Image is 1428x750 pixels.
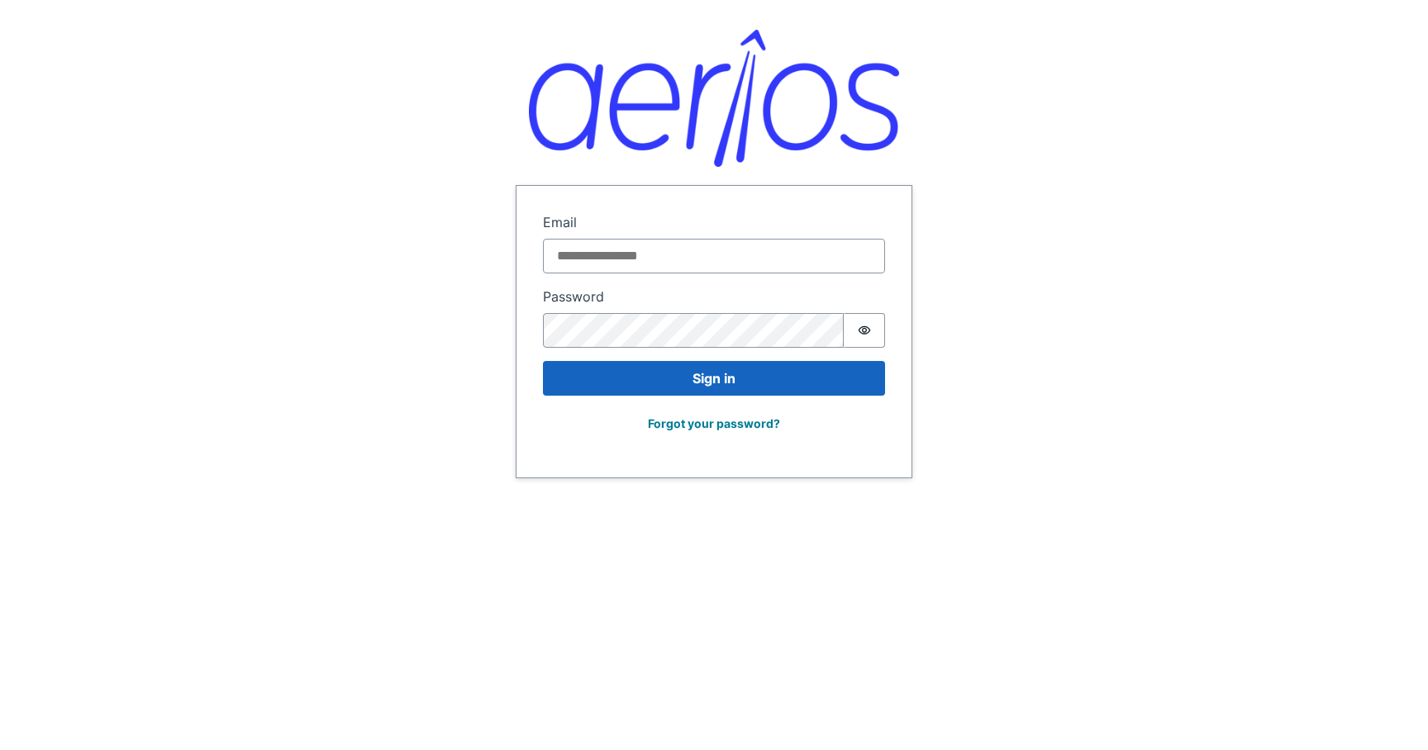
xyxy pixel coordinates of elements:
label: Email [543,212,885,232]
button: Forgot your password? [637,409,791,438]
label: Password [543,287,885,306]
button: Sign in [543,361,885,396]
button: Show password [844,313,885,348]
img: Aerios logo [529,30,899,166]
